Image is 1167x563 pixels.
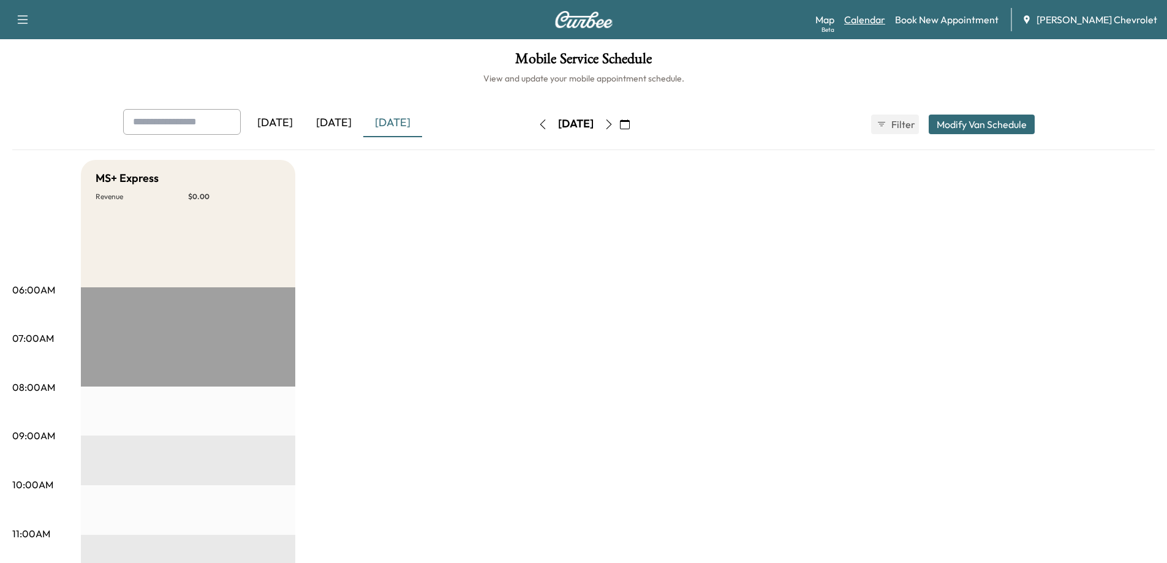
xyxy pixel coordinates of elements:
[12,331,54,346] p: 07:00AM
[12,51,1155,72] h1: Mobile Service Schedule
[895,12,999,27] a: Book New Appointment
[363,109,422,137] div: [DATE]
[558,116,594,132] div: [DATE]
[188,192,281,202] p: $ 0.00
[891,117,913,132] span: Filter
[821,25,834,34] div: Beta
[929,115,1035,134] button: Modify Van Schedule
[815,12,834,27] a: MapBeta
[844,12,885,27] a: Calendar
[96,170,159,187] h5: MS+ Express
[12,72,1155,85] h6: View and update your mobile appointment schedule.
[246,109,304,137] div: [DATE]
[554,11,613,28] img: Curbee Logo
[1037,12,1157,27] span: [PERSON_NAME] Chevrolet
[12,428,55,443] p: 09:00AM
[12,380,55,395] p: 08:00AM
[12,526,50,541] p: 11:00AM
[304,109,363,137] div: [DATE]
[96,192,188,202] p: Revenue
[12,477,53,492] p: 10:00AM
[12,282,55,297] p: 06:00AM
[871,115,919,134] button: Filter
